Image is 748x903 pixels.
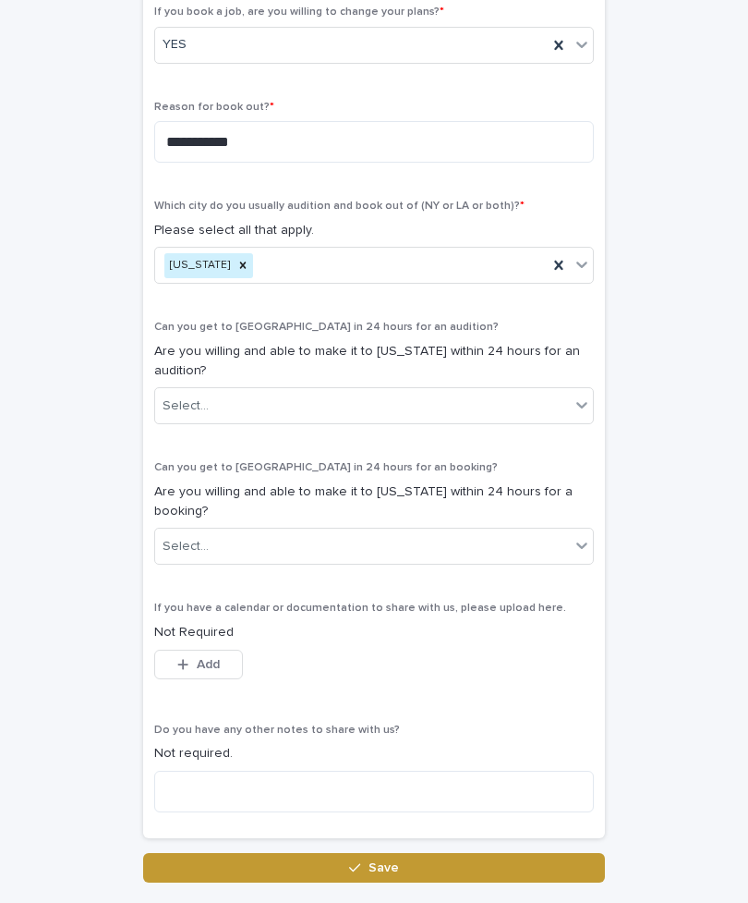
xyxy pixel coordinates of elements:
span: Add [197,658,220,671]
button: Save [143,853,605,883]
span: Can you get to [GEOGRAPHIC_DATA] in 24 hours for an audition? [154,322,499,333]
p: Not required. [154,744,594,763]
span: YES [163,35,187,55]
span: Reason for book out? [154,102,274,113]
p: Not Required [154,623,594,642]
button: Add [154,650,243,679]
div: Select... [163,537,209,556]
span: Can you get to [GEOGRAPHIC_DATA] in 24 hours for an booking? [154,462,498,473]
p: Are you willing and able to make it to [US_STATE] within 24 hours for a booking? [154,482,594,521]
span: If you have a calendar or documentation to share with us, please upload here. [154,603,566,614]
span: Which city do you usually audition and book out of (NY or LA or both)? [154,201,525,212]
p: Please select all that apply. [154,221,594,240]
span: Save [368,861,399,874]
span: If you book a job, are you willing to change your plans? [154,6,444,18]
p: Are you willing and able to make it to [US_STATE] within 24 hours for an audition? [154,342,594,381]
span: Do you have any other notes to share with us? [154,725,400,736]
div: Select... [163,397,209,416]
div: [US_STATE] [164,253,233,278]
